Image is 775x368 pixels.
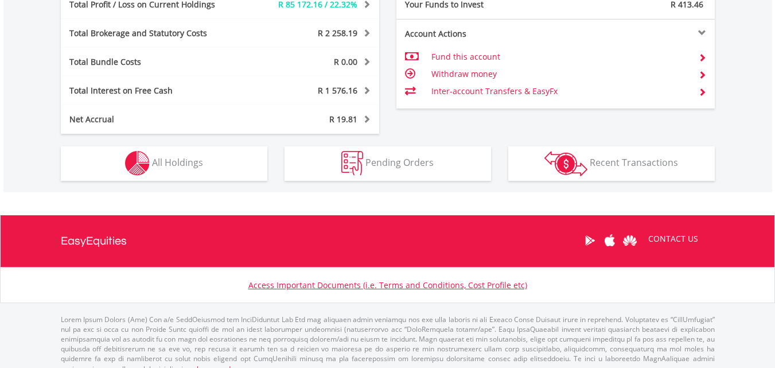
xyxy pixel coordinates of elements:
div: Net Accrual [61,114,247,125]
div: Total Bundle Costs [61,56,247,68]
span: All Holdings [152,156,203,169]
div: Total Brokerage and Statutory Costs [61,28,247,39]
button: Pending Orders [285,146,491,181]
a: Google Play [580,223,600,258]
td: Inter-account Transfers & EasyFx [431,83,689,100]
button: Recent Transactions [508,146,715,181]
a: Huawei [620,223,640,258]
img: transactions-zar-wht.png [544,151,587,176]
img: pending_instructions-wht.png [341,151,363,176]
span: Pending Orders [365,156,434,169]
a: EasyEquities [61,215,127,267]
td: Withdraw money [431,65,689,83]
span: R 1 576.16 [318,85,357,96]
span: R 19.81 [329,114,357,125]
a: Access Important Documents (i.e. Terms and Conditions, Cost Profile etc) [248,280,527,290]
span: Recent Transactions [590,156,678,169]
span: R 0.00 [334,56,357,67]
button: All Holdings [61,146,267,181]
a: CONTACT US [640,223,706,255]
img: holdings-wht.png [125,151,150,176]
td: Fund this account [431,48,689,65]
div: Total Interest on Free Cash [61,85,247,96]
div: Account Actions [396,28,556,40]
span: R 2 258.19 [318,28,357,38]
a: Apple [600,223,620,258]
